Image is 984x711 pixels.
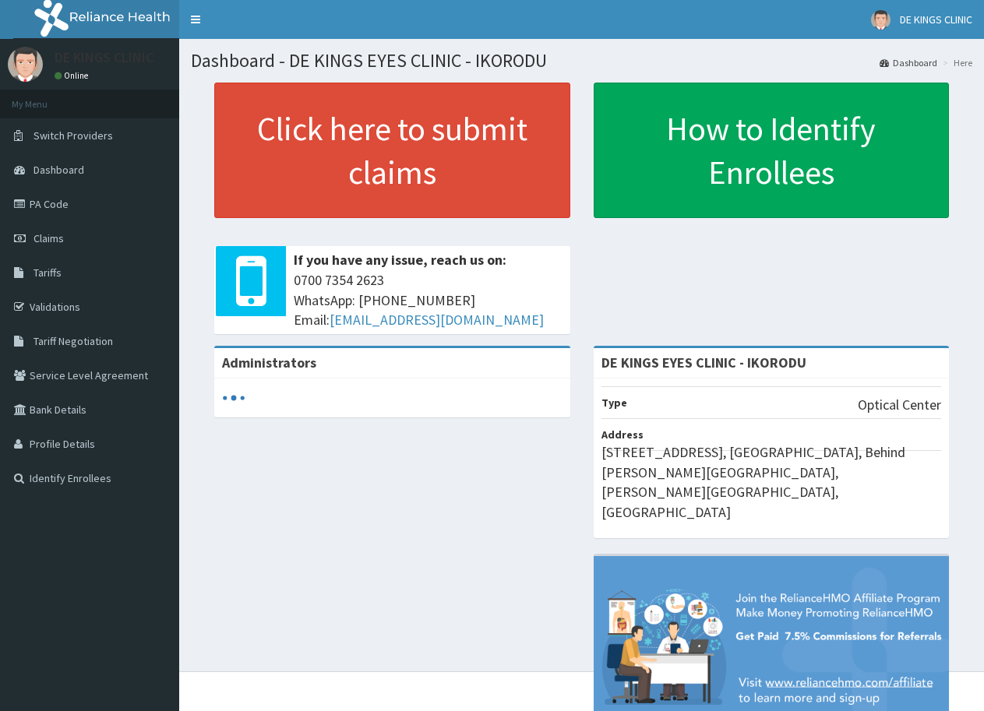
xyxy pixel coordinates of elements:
span: DE KINGS CLINIC [900,12,972,26]
b: Address [601,428,644,442]
a: Click here to submit claims [214,83,570,218]
img: User Image [8,47,43,82]
b: If you have any issue, reach us on: [294,251,506,269]
img: User Image [871,10,891,30]
li: Here [939,56,972,69]
a: How to Identify Enrollees [594,83,950,218]
p: [STREET_ADDRESS], [GEOGRAPHIC_DATA], Behind [PERSON_NAME][GEOGRAPHIC_DATA], [PERSON_NAME][GEOGRAP... [601,442,942,523]
span: 0700 7354 2623 WhatsApp: [PHONE_NUMBER] Email: [294,270,563,330]
svg: audio-loading [222,386,245,410]
b: Type [601,396,627,410]
span: Dashboard [34,163,84,177]
h1: Dashboard - DE KINGS EYES CLINIC - IKORODU [191,51,972,71]
p: Optical Center [858,395,941,415]
a: Online [55,70,92,81]
a: Dashboard [880,56,937,69]
strong: DE KINGS EYES CLINIC - IKORODU [601,354,806,371]
span: Tariffs [34,266,62,280]
p: DE KINGS CLINIC [55,51,153,65]
b: Administrators [222,354,316,371]
span: Tariff Negotiation [34,334,113,348]
span: Switch Providers [34,128,113,143]
a: [EMAIL_ADDRESS][DOMAIN_NAME] [330,311,544,329]
span: Claims [34,231,64,245]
